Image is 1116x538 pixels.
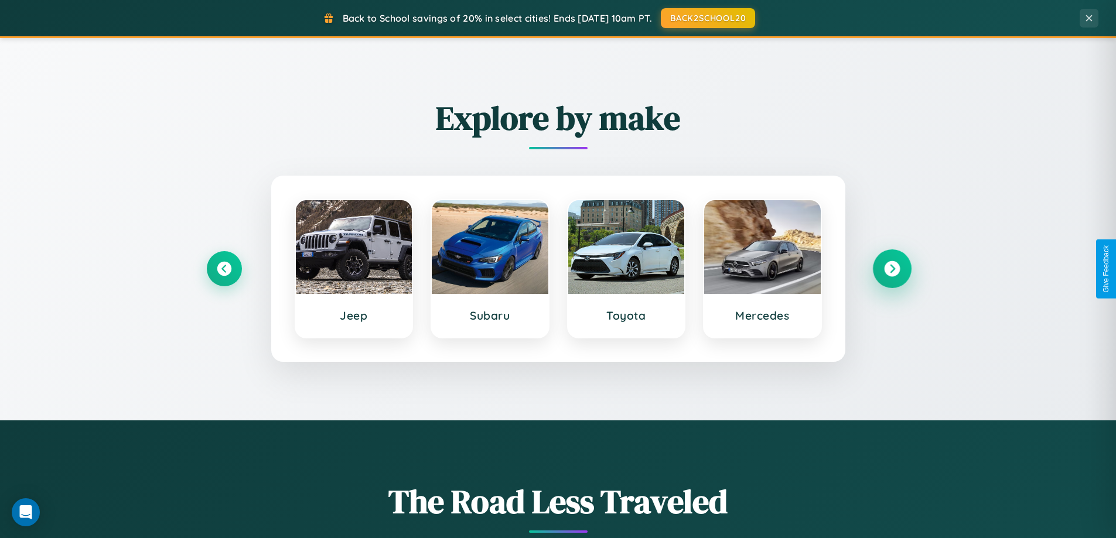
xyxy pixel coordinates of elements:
[343,12,652,24] span: Back to School savings of 20% in select cities! Ends [DATE] 10am PT.
[12,498,40,526] div: Open Intercom Messenger
[661,8,755,28] button: BACK2SCHOOL20
[443,309,537,323] h3: Subaru
[1102,245,1110,293] div: Give Feedback
[207,479,910,524] h1: The Road Less Traveled
[308,309,401,323] h3: Jeep
[716,309,809,323] h3: Mercedes
[580,309,673,323] h3: Toyota
[207,95,910,141] h2: Explore by make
